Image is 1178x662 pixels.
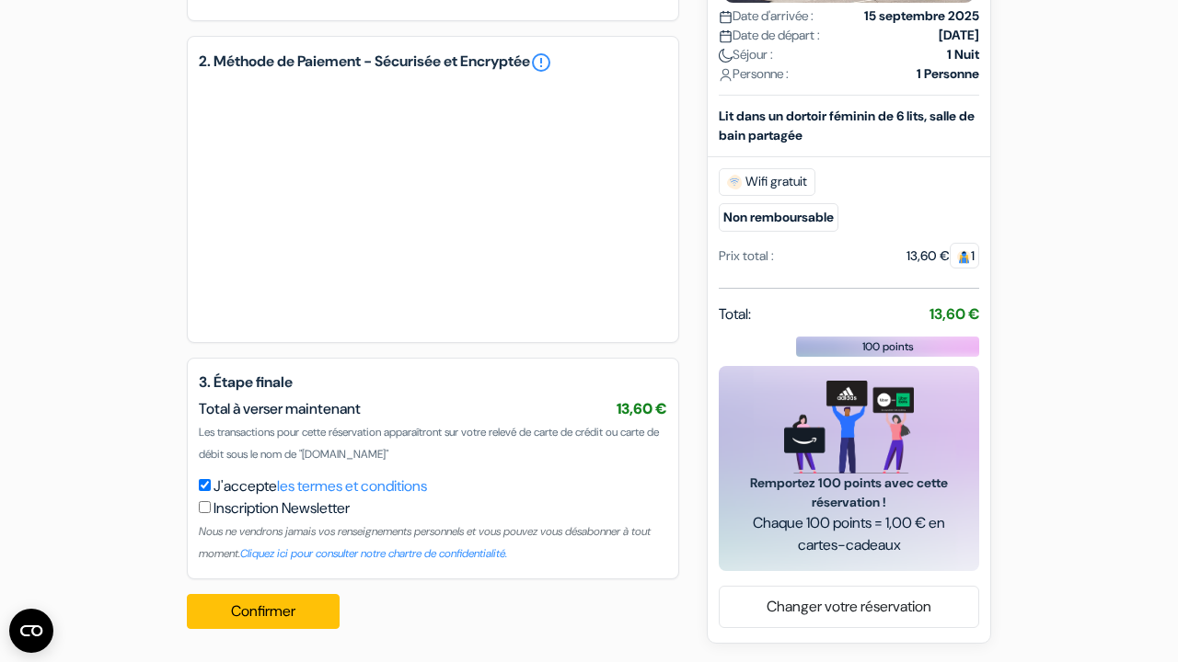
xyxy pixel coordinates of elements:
[214,475,427,497] label: J'accepte
[719,203,838,232] small: Non remboursable
[950,243,979,268] span: 1
[9,609,53,653] button: Ouvrir le widget CMP
[719,64,789,84] span: Personne :
[784,381,914,474] img: gift_card_hero_new.png
[719,11,733,25] img: calendar.svg
[187,594,340,629] button: Confirmer
[907,246,979,266] div: 13,60 €
[741,474,957,512] span: Remportez 100 points avec cette réservation !
[741,512,957,556] span: Chaque 100 points = 1,00 € en cartes-cadeaux
[720,589,978,624] a: Changer votre réservation
[277,476,427,496] a: les termes et conditions
[199,373,667,391] h5: 3. Étape finale
[719,6,814,26] span: Date d'arrivée :
[864,6,979,26] strong: 15 septembre 2025
[862,338,914,355] span: 100 points
[199,399,361,418] span: Total à verser maintenant
[240,546,507,561] a: Cliquez ici pour consulter notre chartre de confidentialité.
[939,26,979,45] strong: [DATE]
[719,303,751,325] span: Total:
[199,51,667,74] h5: 2. Méthode de Paiement - Sécurisée et Encryptée
[727,175,742,189] img: free_wifi.svg
[719,30,733,44] img: calendar.svg
[719,108,975,143] b: Lit dans un dortoir féminin de 6 lits, salle de bain partagée
[917,64,979,84] strong: 1 Personne
[199,425,659,462] span: Les transactions pour cette réservation apparaîtront sur votre relevé de carte de crédit ou carte...
[930,304,979,324] strong: 13,60 €
[214,497,350,519] label: Inscription Newsletter
[719,168,815,196] span: Wifi gratuit
[947,45,979,64] strong: 1 Nuit
[217,99,649,309] iframe: Cadre de saisie sécurisé pour le paiement
[719,45,773,64] span: Séjour :
[530,51,552,74] a: error_outline
[617,399,667,418] span: 13,60 €
[719,50,733,63] img: moon.svg
[719,69,733,83] img: user_icon.svg
[719,26,820,45] span: Date de départ :
[957,251,971,265] img: guest.svg
[199,524,651,561] small: Nous ne vendrons jamais vos renseignements personnels et vous pouvez vous désabonner à tout moment.
[719,246,774,266] div: Prix total :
